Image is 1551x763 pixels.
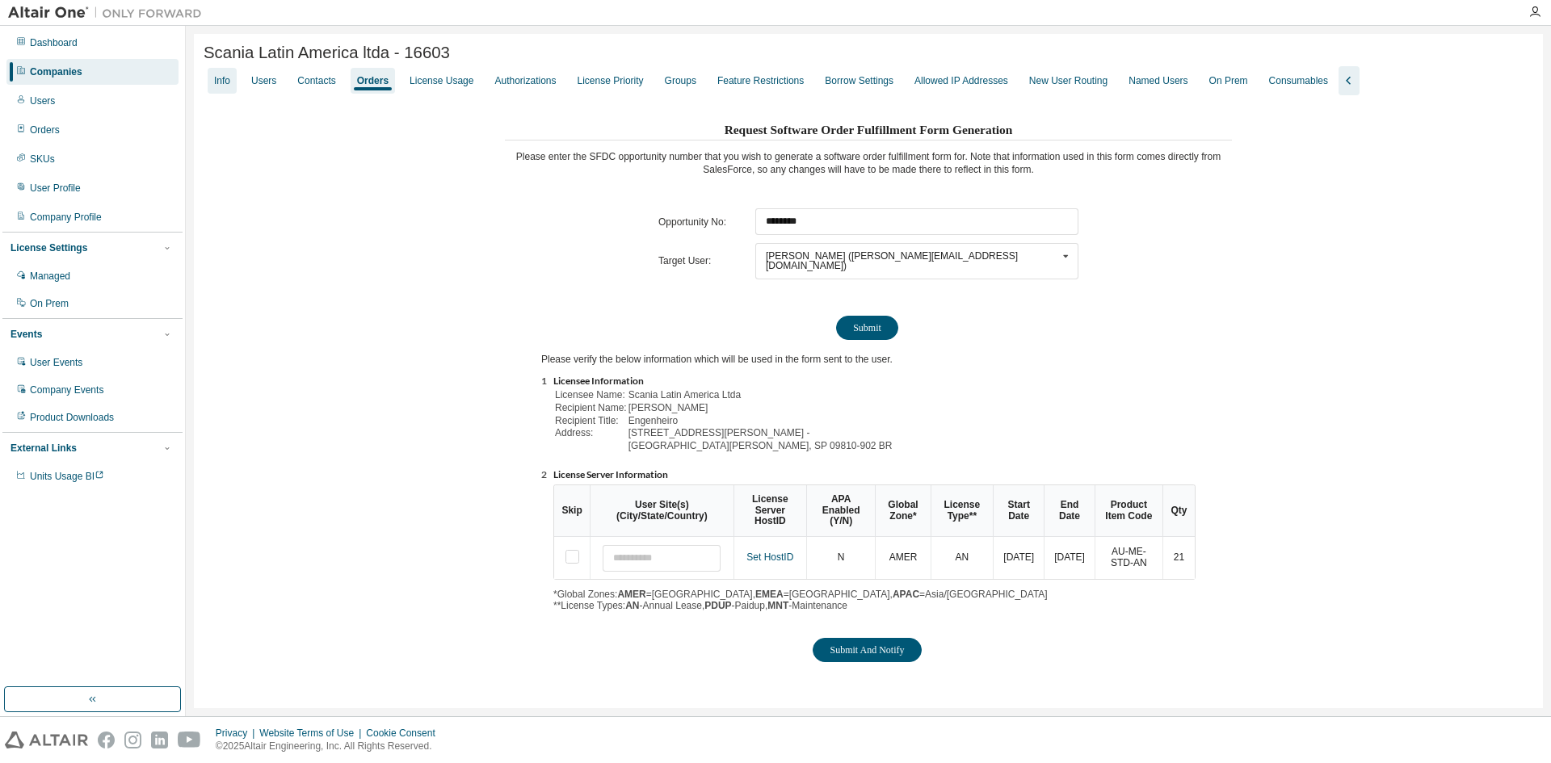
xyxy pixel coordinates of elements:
[98,732,115,748] img: facebook.svg
[214,74,230,87] div: Info
[410,74,473,87] div: License Usage
[766,251,1057,270] div: [PERSON_NAME] ([PERSON_NAME][EMAIL_ADDRESS][DOMAIN_NAME])
[625,600,639,611] b: AN
[1209,74,1248,87] div: On Prem
[1095,537,1163,579] td: AU-ME-STD-AN
[30,36,78,49] div: Dashboard
[11,442,77,455] div: External Links
[553,484,1196,612] div: *Global Zones: =[GEOGRAPHIC_DATA], =[GEOGRAPHIC_DATA], =Asia/[GEOGRAPHIC_DATA] **License Types: -...
[704,600,731,611] b: PDUP
[5,732,88,748] img: altair_logo.svg
[767,600,788,611] b: MNT
[733,485,807,537] th: License Server HostID
[505,118,1232,140] h3: Request Software Order Fulfillment Form Generation
[1044,537,1094,579] td: [DATE]
[30,182,81,195] div: User Profile
[628,403,893,414] td: [PERSON_NAME]
[216,740,445,753] p: © 2025 Altair Engineering, Inc. All Rights Reserved.
[931,485,993,537] th: License Type**
[875,485,931,537] th: Global Zone*
[825,74,893,87] div: Borrow Settings
[30,153,55,166] div: SKUs
[555,390,627,401] td: Licensee Name:
[1029,74,1108,87] div: New User Routing
[30,384,103,396] div: Company Events
[297,74,335,87] div: Contacts
[993,485,1045,537] th: Start Date
[554,485,590,537] th: Skip
[553,375,1196,388] li: Licensee Information
[11,328,42,341] div: Events
[628,441,893,452] td: [GEOGRAPHIC_DATA][PERSON_NAME], SP 09810-902 BR
[30,94,55,107] div: Users
[806,485,875,537] th: APA Enabled (Y/N)
[30,65,82,78] div: Companies
[717,74,804,87] div: Feature Restrictions
[1162,485,1195,537] th: Qty
[259,727,366,740] div: Website Terms of Use
[993,537,1045,579] td: [DATE]
[11,241,87,254] div: License Settings
[30,270,70,283] div: Managed
[658,243,747,279] td: Target User:
[30,297,69,310] div: On Prem
[553,469,1196,482] li: License Server Information
[806,537,875,579] td: N
[665,74,696,87] div: Groups
[555,416,627,427] td: Recipient Title:
[204,44,450,62] span: Scania Latin America ltda - 16603
[1095,485,1163,537] th: Product Item Code
[813,638,921,662] button: Submit And Notify
[746,551,793,563] a: Set HostID
[151,732,168,748] img: linkedin.svg
[216,727,259,740] div: Privacy
[555,428,627,439] td: Address:
[251,74,276,87] div: Users
[1162,537,1195,579] td: 21
[505,118,1232,663] div: Please enter the SFDC opportunity number that you wish to generate a software order fulfillment f...
[357,74,389,87] div: Orders
[628,416,893,427] td: Engenheiro
[30,124,60,136] div: Orders
[617,589,645,600] b: AMER
[1269,74,1328,87] div: Consumables
[1044,485,1094,537] th: End Date
[914,74,1008,87] div: Allowed IP Addresses
[30,471,104,482] span: Units Usage BI
[836,316,898,340] button: Submit
[30,356,82,369] div: User Events
[366,727,444,740] div: Cookie Consent
[178,732,201,748] img: youtube.svg
[124,732,141,748] img: instagram.svg
[755,589,784,600] b: EMEA
[578,74,644,87] div: License Priority
[1129,74,1187,87] div: Named Users
[8,5,210,21] img: Altair One
[658,208,747,235] td: Opportunity No:
[541,353,1196,663] div: Please verify the below information which will be used in the form sent to the user.
[30,411,114,424] div: Product Downloads
[875,537,931,579] td: AMER
[931,537,993,579] td: AN
[628,390,893,401] td: Scania Latin America Ltda
[628,428,893,439] td: [STREET_ADDRESS][PERSON_NAME] -
[893,589,919,600] b: APAC
[555,403,627,414] td: Recipient Name:
[30,211,102,224] div: Company Profile
[494,74,556,87] div: Authorizations
[590,485,733,537] th: User Site(s) (City/State/Country)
